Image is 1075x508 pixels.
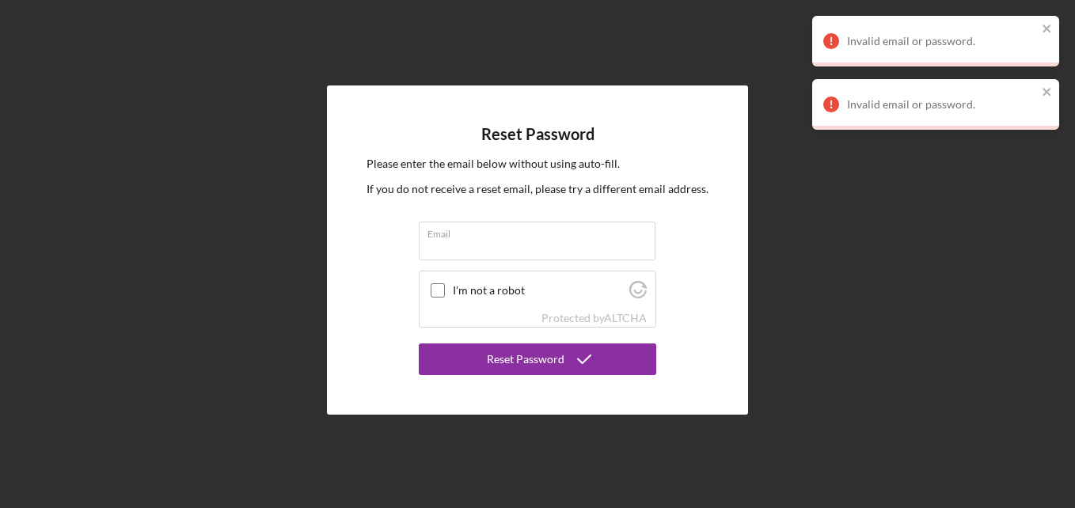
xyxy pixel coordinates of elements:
[847,35,1037,47] div: Invalid email or password.
[367,155,708,172] p: Please enter the email below without using auto-fill.
[1042,22,1053,37] button: close
[487,343,564,375] div: Reset Password
[1042,85,1053,100] button: close
[481,125,594,143] h4: Reset Password
[541,312,647,324] div: Protected by
[419,343,656,375] button: Reset Password
[427,222,655,240] label: Email
[629,287,647,301] a: Visit Altcha.org
[453,284,625,297] label: I'm not a robot
[604,311,647,324] a: Visit Altcha.org
[367,180,708,198] p: If you do not receive a reset email, please try a different email address.
[847,98,1037,111] div: Invalid email or password.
